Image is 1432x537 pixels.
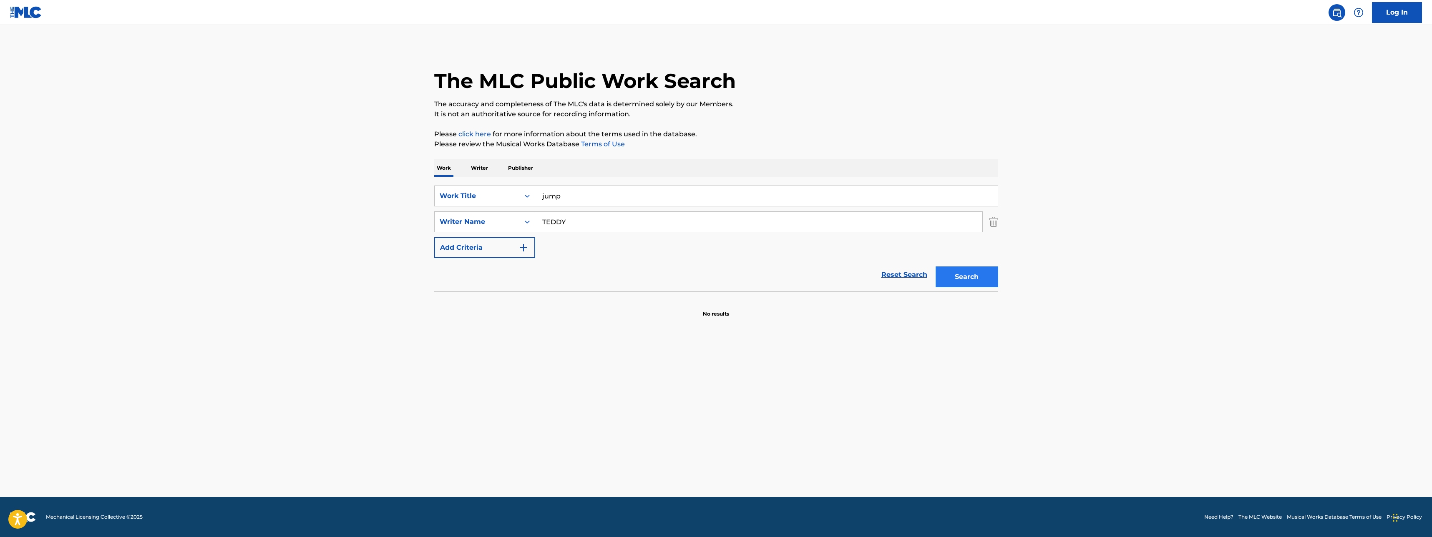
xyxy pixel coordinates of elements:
[1387,513,1422,521] a: Privacy Policy
[1238,513,1282,521] a: The MLC Website
[1390,497,1432,537] div: チャットウィジェット
[434,129,998,139] p: Please for more information about the terms used in the database.
[703,300,729,318] p: No results
[10,512,36,522] img: logo
[989,211,998,232] img: Delete Criterion
[579,140,625,148] a: Terms of Use
[518,243,529,253] img: 9d2ae6d4665cec9f34b9.svg
[1332,8,1342,18] img: search
[1204,513,1233,521] a: Need Help?
[434,109,998,119] p: It is not an authoritative source for recording information.
[46,513,143,521] span: Mechanical Licensing Collective © 2025
[1393,505,1398,530] div: ドラッグ
[506,159,536,177] p: Publisher
[10,6,42,18] img: MLC Logo
[458,130,491,138] a: click here
[877,266,931,284] a: Reset Search
[434,186,998,291] form: Search Form
[1350,4,1367,21] div: Help
[434,237,535,258] button: Add Criteria
[1329,4,1345,21] a: Public Search
[468,159,491,177] p: Writer
[1287,513,1382,521] a: Musical Works Database Terms of Use
[1354,8,1364,18] img: help
[936,266,998,287] button: Search
[434,68,736,93] h1: The MLC Public Work Search
[434,99,998,109] p: The accuracy and completeness of The MLC's data is determined solely by our Members.
[1372,2,1422,23] a: Log In
[440,217,515,227] div: Writer Name
[434,139,998,149] p: Please review the Musical Works Database
[440,191,515,201] div: Work Title
[1390,497,1432,537] iframe: Chat Widget
[434,159,453,177] p: Work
